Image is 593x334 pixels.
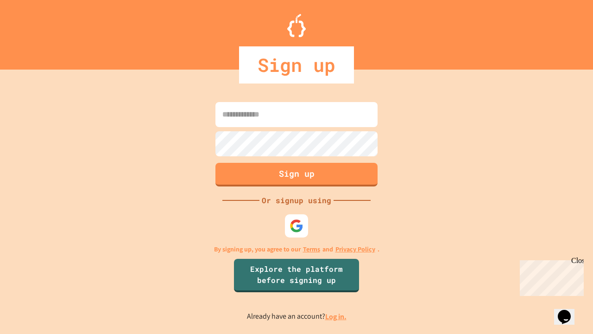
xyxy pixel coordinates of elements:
[290,219,303,233] img: google-icon.svg
[554,297,584,325] iframe: chat widget
[239,46,354,83] div: Sign up
[335,244,375,254] a: Privacy Policy
[234,259,359,292] a: Explore the platform before signing up
[247,311,347,322] p: Already have an account?
[259,195,334,206] div: Or signup using
[4,4,64,59] div: Chat with us now!Close
[303,244,320,254] a: Terms
[516,257,584,296] iframe: chat widget
[215,163,378,186] button: Sign up
[214,244,379,254] p: By signing up, you agree to our and .
[287,14,306,37] img: Logo.svg
[325,312,347,321] a: Log in.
